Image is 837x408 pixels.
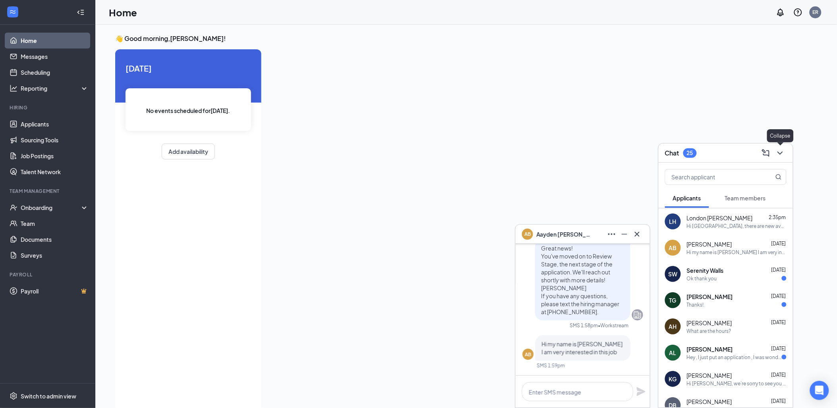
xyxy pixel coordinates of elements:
span: Hi my name is [PERSON_NAME] I am very interested in this job [541,340,622,356]
a: Surveys [21,247,89,263]
span: [PERSON_NAME] [687,240,732,248]
a: Applicants [21,116,89,132]
svg: ChevronDown [775,148,785,158]
div: SMS 1:59pm [537,362,565,369]
h1: Home [109,6,137,19]
a: Messages [21,49,89,64]
svg: UserCheck [10,204,17,212]
svg: Settings [10,392,17,400]
div: Hi my name is [PERSON_NAME] I am very interested in this job [687,249,787,256]
a: Documents [21,231,89,247]
button: ComposeMessage [760,147,772,159]
span: [DATE] [771,346,786,352]
div: KG [669,375,677,383]
span: [DATE] [771,398,786,404]
svg: Notifications [776,8,785,17]
div: Thanks! [687,301,704,308]
h3: 👋 Good morning, [PERSON_NAME] ! [115,34,713,43]
span: [DATE] [771,293,786,299]
div: Team Management [10,188,87,194]
svg: Ellipses [607,229,617,239]
span: Applicants [673,194,701,202]
svg: Company [633,310,642,320]
div: TG [669,296,677,304]
div: Reporting [21,84,89,92]
span: [PERSON_NAME] [687,319,732,327]
span: No events scheduled for [DATE] . [147,106,230,115]
span: [DATE] [771,241,786,247]
button: Add availability [162,144,215,159]
div: 25 [687,150,693,156]
svg: Minimize [620,229,629,239]
span: [DATE] [771,267,786,273]
div: AB [669,244,677,252]
div: Onboarding [21,204,82,212]
div: Hiring [10,104,87,111]
div: AL [669,349,677,357]
input: Search applicant [665,169,760,185]
span: [PERSON_NAME] [687,371,732,379]
span: [DATE] [771,319,786,325]
div: What are the hours? [687,328,731,334]
span: Team members [725,194,766,202]
div: LH [669,218,677,225]
a: Sourcing Tools [21,132,89,148]
svg: ComposeMessage [761,148,771,158]
svg: Plane [636,387,646,396]
span: [PERSON_NAME] [687,398,732,406]
a: Scheduling [21,64,89,80]
h3: Chat [665,149,679,157]
button: ChevronDown [774,147,787,159]
span: [DATE] [771,372,786,378]
div: SMS 1:58pm [570,322,598,329]
div: AH [669,323,677,330]
div: Ok thank you [687,275,717,282]
a: Home [21,33,89,49]
span: [PERSON_NAME] [687,345,733,353]
span: Aayden [PERSON_NAME] [536,230,592,239]
svg: QuestionInfo [793,8,803,17]
span: London [PERSON_NAME] [687,214,753,222]
div: SW [669,270,678,278]
div: ER [813,9,819,16]
svg: Analysis [10,84,17,92]
svg: MagnifyingGlass [775,174,782,180]
svg: Collapse [77,8,85,16]
div: Hey , I just put an application , I was wondering if you could go look at it ... my availability ... [687,354,782,361]
div: Switch to admin view [21,392,76,400]
span: Serenity Walls [687,266,724,274]
div: Collapse [767,129,794,142]
a: Talent Network [21,164,89,180]
button: Ellipses [605,228,618,241]
span: [DATE] [126,62,251,74]
svg: WorkstreamLogo [9,8,17,16]
div: Hi [PERSON_NAME], we’re sorry to see you go! Your meeting with [PERSON_NAME] for Front of House C... [687,380,787,387]
button: Cross [631,228,644,241]
a: PayrollCrown [21,283,89,299]
span: 2:35pm [769,214,786,220]
span: • Workstream [598,322,629,329]
a: Team [21,216,89,231]
span: Great news! You've moved on to Review Stage, the next stage of the application. We'll reach out s... [541,245,620,315]
div: AB [525,351,531,358]
button: Minimize [618,228,631,241]
svg: Cross [632,229,642,239]
div: Open Intercom Messenger [810,381,829,400]
a: Job Postings [21,148,89,164]
div: Payroll [10,271,87,278]
span: [PERSON_NAME] [687,293,733,301]
div: Hi [GEOGRAPHIC_DATA], there are new availabilities for an interview. This is a reminder to schedu... [687,223,787,229]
